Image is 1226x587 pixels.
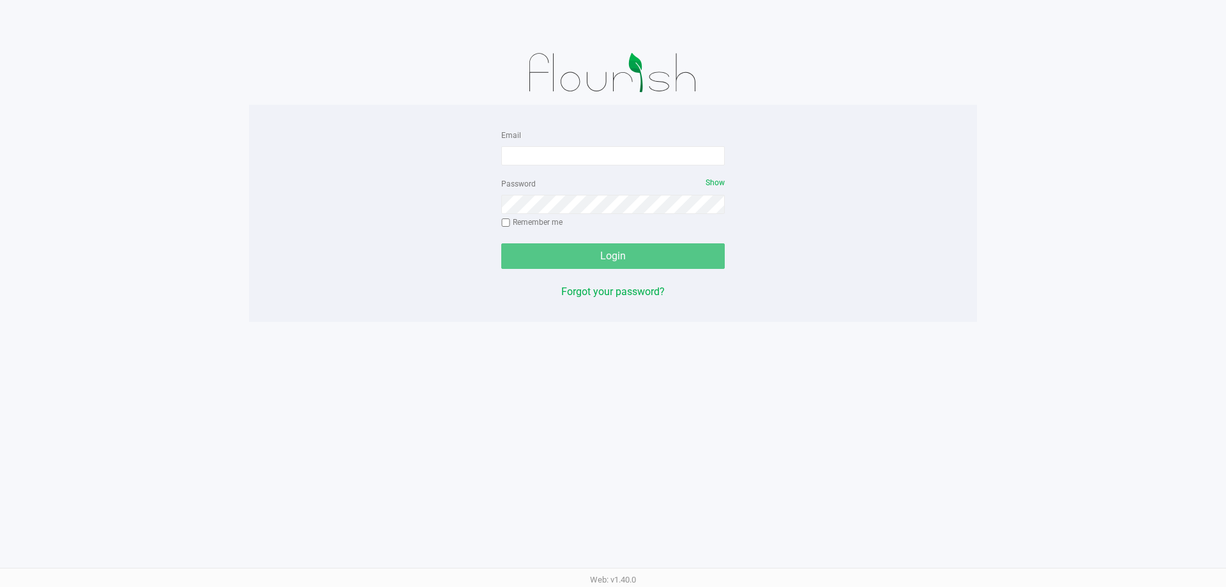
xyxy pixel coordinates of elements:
label: Email [501,130,521,141]
input: Remember me [501,218,510,227]
span: Show [706,178,725,187]
label: Password [501,178,536,190]
span: Web: v1.40.0 [590,575,636,584]
button: Forgot your password? [561,284,665,300]
label: Remember me [501,217,563,228]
